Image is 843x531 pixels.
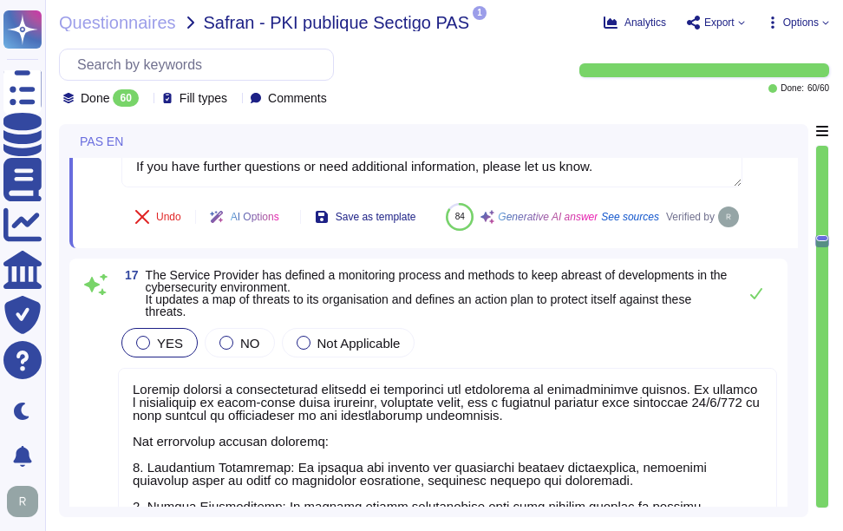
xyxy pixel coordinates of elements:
span: YES [157,336,183,351]
button: Save as template [301,200,430,234]
span: 60 / 60 [807,84,829,93]
div: 60 [113,89,138,107]
span: Options [783,17,819,28]
span: Undo [156,212,181,222]
span: 1 [473,6,487,20]
span: Questionnaires [59,14,176,31]
span: 17 [118,269,139,281]
span: Analytics [624,17,666,28]
span: Export [704,17,735,28]
span: Fill types [180,92,227,104]
span: Safran - PKI publique Sectigo PAS [204,14,469,31]
span: Comments [268,92,327,104]
span: Generative AI answer [498,212,598,222]
img: user [7,486,38,517]
button: Analytics [604,16,666,29]
button: user [3,482,50,521]
span: See sources [601,212,659,222]
span: AI Options [231,212,279,222]
span: Verified by [666,212,715,222]
span: 84 [455,212,465,221]
span: Done: [781,84,804,93]
span: PAS EN [80,135,123,147]
span: The Service Provider has defined a monitoring process and methods to keep abreast of developments... [146,268,728,318]
span: Save as template [336,212,416,222]
img: user [718,206,739,227]
button: Undo [121,200,195,234]
span: NO [240,336,260,351]
span: Not Applicable [317,336,401,351]
span: Done [81,92,109,104]
input: Search by keywords [69,49,333,80]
